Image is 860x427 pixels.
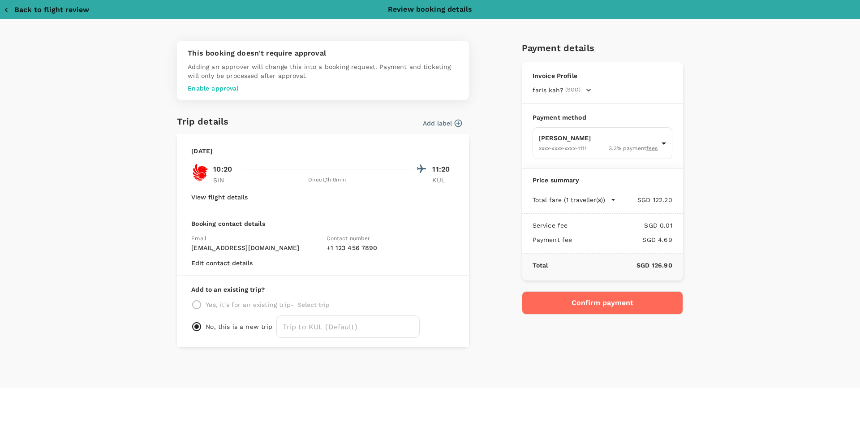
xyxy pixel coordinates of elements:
p: Add to an existing trip? [191,285,455,294]
p: KUL [432,176,455,185]
p: SGD 126.90 [548,261,672,270]
p: Service fee [533,221,568,230]
p: 10:20 [213,164,232,175]
div: Direct , 1h 0min [241,176,413,185]
p: Invoice Profile [533,71,672,80]
p: 11:20 [432,164,455,175]
p: Payment method [533,113,672,122]
button: Edit contact details [191,259,253,267]
p: + 1 123 456 7890 [327,243,455,252]
p: Total fare (1 traveller(s)) [533,195,605,204]
p: Price summary [533,176,672,185]
p: Review booking details [388,4,472,15]
p: Adding an approver will change this into a booking request. Payment and ticketing will only be pr... [188,62,458,80]
button: Confirm payment [522,291,683,315]
p: Enable approval [188,84,458,93]
h6: Trip details [177,114,228,129]
p: This booking doesn't require approval [188,48,458,59]
span: Contact number [327,235,370,242]
p: Yes, it's for an existing trip - [206,300,294,309]
p: No, this is a new trip [206,322,272,331]
p: Payment fee [533,235,572,244]
span: XXXX-XXXX-XXXX-1111 [539,145,587,151]
span: Email [191,235,206,242]
button: Add label [423,119,462,128]
button: faris kah?(SGD) [533,86,591,95]
p: SGD 122.20 [616,195,672,204]
span: 3.3 % payment [609,144,658,153]
img: OD [191,164,209,181]
p: SGD 0.01 [568,221,672,230]
p: [DATE] [191,147,212,155]
div: [PERSON_NAME]XXXX-XXXX-XXXX-11113.3% paymentfees [533,127,672,159]
p: SIN [213,176,236,185]
p: [EMAIL_ADDRESS][DOMAIN_NAME] [191,243,319,252]
span: faris kah? [533,86,563,95]
h6: Payment details [522,41,683,55]
span: (SGD) [565,86,580,95]
button: View flight details [191,194,248,201]
input: Trip to KUL (Default) [276,315,420,338]
button: Total fare (1 traveller(s)) [533,195,616,204]
button: Back to flight review [4,5,89,14]
p: Booking contact details [191,219,455,228]
p: Total [533,261,548,270]
u: fees [646,145,658,151]
p: SGD 4.69 [572,235,672,244]
p: [PERSON_NAME] [539,134,658,142]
